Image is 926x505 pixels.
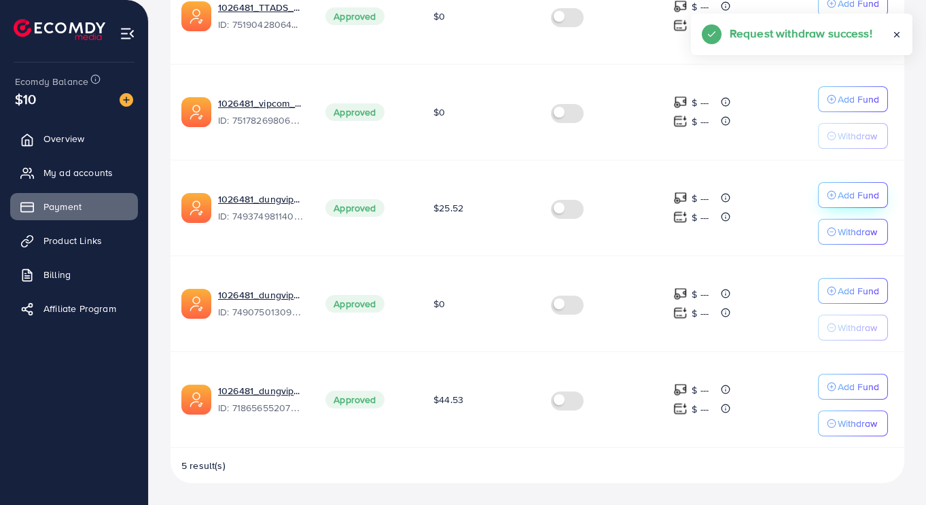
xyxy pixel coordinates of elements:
[218,1,304,32] div: <span class='underline'>1026481_TTADS_Hien_1750663705167</span></br>7519042806401204232
[218,97,304,110] a: 1026481_vipcom_videoAds_1750380509111
[838,379,879,395] p: Add Fund
[325,295,384,313] span: Approved
[818,182,888,208] button: Add Fund
[838,224,877,240] p: Withdraw
[692,401,709,417] p: $ ---
[818,315,888,341] button: Withdraw
[692,382,709,398] p: $ ---
[325,391,384,408] span: Approved
[325,103,384,121] span: Approved
[218,288,304,319] div: <span class='underline'>1026481_dungvipcomUK_1744076183761</span></br>7490750130962841616
[218,384,304,415] div: <span class='underline'>1026481_dungvipcomus</span></br>7186565520789979138
[673,306,688,320] img: top-up amount
[218,192,304,206] a: 1026481_dungvipcomUS_02_1744774713900
[838,319,877,336] p: Withdraw
[43,166,113,179] span: My ad accounts
[838,283,879,299] p: Add Fund
[692,94,709,111] p: $ ---
[218,18,304,31] span: ID: 7519042806401204232
[818,411,888,436] button: Withdraw
[181,97,211,127] img: ic-ads-acc.e4c84228.svg
[10,261,138,288] a: Billing
[10,227,138,254] a: Product Links
[818,278,888,304] button: Add Fund
[730,24,872,42] h5: Request withdraw success!
[692,190,709,207] p: $ ---
[218,209,304,223] span: ID: 7493749811406110727
[433,10,445,23] span: $0
[43,268,71,281] span: Billing
[14,88,37,110] span: $10
[692,305,709,321] p: $ ---
[868,444,916,495] iframe: Chat
[692,209,709,226] p: $ ---
[43,234,102,247] span: Product Links
[14,19,105,40] img: logo
[433,201,463,215] span: $25.52
[218,384,304,398] a: 1026481_dungvipcomus
[673,210,688,224] img: top-up amount
[673,287,688,301] img: top-up amount
[181,385,211,415] img: ic-ads-acc.e4c84228.svg
[433,297,445,311] span: $0
[673,383,688,397] img: top-up amount
[120,93,133,107] img: image
[218,401,304,415] span: ID: 7186565520789979138
[673,18,688,33] img: top-up amount
[15,75,88,88] span: Ecomdy Balance
[673,191,688,205] img: top-up amount
[818,123,888,149] button: Withdraw
[218,114,304,127] span: ID: 7517826980637818897
[325,199,384,217] span: Approved
[838,415,877,432] p: Withdraw
[218,288,304,302] a: 1026481_dungvipcomUK_1744076183761
[692,114,709,130] p: $ ---
[838,91,879,107] p: Add Fund
[181,1,211,31] img: ic-ads-acc.e4c84228.svg
[433,393,463,406] span: $44.53
[673,402,688,416] img: top-up amount
[838,128,877,144] p: Withdraw
[181,459,226,472] span: 5 result(s)
[218,97,304,128] div: <span class='underline'>1026481_vipcom_videoAds_1750380509111</span></br>7517826980637818897
[43,132,84,145] span: Overview
[673,95,688,109] img: top-up amount
[433,105,445,119] span: $0
[218,1,304,14] a: 1026481_TTADS_Hien_1750663705167
[673,114,688,128] img: top-up amount
[10,295,138,322] a: Affiliate Program
[181,193,211,223] img: ic-ads-acc.e4c84228.svg
[818,374,888,400] button: Add Fund
[181,289,211,319] img: ic-ads-acc.e4c84228.svg
[218,305,304,319] span: ID: 7490750130962841616
[838,187,879,203] p: Add Fund
[120,26,135,41] img: menu
[10,125,138,152] a: Overview
[818,86,888,112] button: Add Fund
[10,159,138,186] a: My ad accounts
[43,200,82,213] span: Payment
[218,192,304,224] div: <span class='underline'>1026481_dungvipcomUS_02_1744774713900</span></br>7493749811406110727
[43,302,116,315] span: Affiliate Program
[692,286,709,302] p: $ ---
[10,193,138,220] a: Payment
[818,219,888,245] button: Withdraw
[325,7,384,25] span: Approved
